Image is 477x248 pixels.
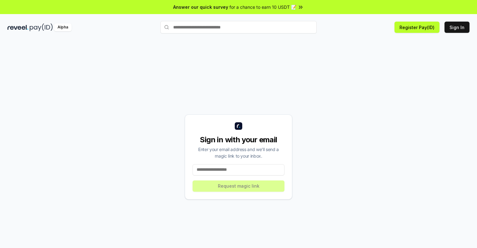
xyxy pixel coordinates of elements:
img: pay_id [30,23,53,31]
div: Sign in with your email [193,135,284,145]
div: Alpha [54,23,72,31]
img: reveel_dark [8,23,28,31]
span: Answer our quick survey [173,4,228,10]
img: logo_small [235,122,242,130]
button: Register Pay(ID) [394,22,439,33]
span: for a chance to earn 10 USDT 📝 [229,4,296,10]
button: Sign In [444,22,469,33]
div: Enter your email address and we’ll send a magic link to your inbox. [193,146,284,159]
